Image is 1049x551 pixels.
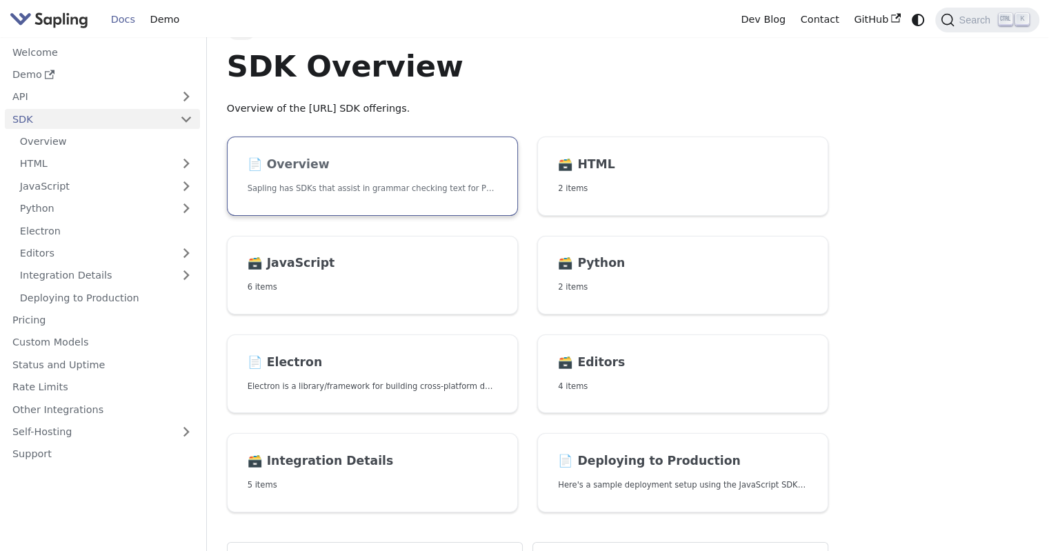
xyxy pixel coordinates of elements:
a: Demo [5,65,200,85]
span: Search [955,14,999,26]
a: Status and Uptime [5,354,200,374]
h2: HTML [558,157,808,172]
button: Switch between dark and light mode (currently system mode) [908,10,928,30]
p: 5 items [248,479,497,492]
a: Rate Limits [5,377,200,397]
button: Search (Ctrl+K) [935,8,1039,32]
p: Here's a sample deployment setup using the JavaScript SDK along with a Python backend. [558,479,808,492]
h2: Python [558,256,808,271]
a: Overview [12,132,200,152]
p: 4 items [558,380,808,393]
a: Deploying to Production [12,288,200,308]
a: Support [5,444,200,464]
a: SDK [5,109,172,129]
a: Sapling.ai [10,10,93,30]
a: 🗃️ JavaScript6 items [227,236,518,315]
a: Self-Hosting [5,422,200,442]
a: 🗃️ HTML2 items [537,137,828,216]
p: 2 items [558,281,808,294]
a: 📄️ OverviewSapling has SDKs that assist in grammar checking text for Python and JavaScript, and a... [227,137,518,216]
h2: Editors [558,355,808,370]
h1: SDK Overview [227,48,829,85]
img: Sapling.ai [10,10,88,30]
p: Sapling has SDKs that assist in grammar checking text for Python and JavaScript, and an HTTP API ... [248,182,497,195]
a: HTML [12,154,200,174]
p: Overview of the [URL] SDK offerings. [227,101,829,117]
p: 6 items [248,281,497,294]
a: Other Integrations [5,399,200,419]
a: Demo [143,9,187,30]
h2: Deploying to Production [558,454,808,469]
h2: JavaScript [248,256,497,271]
a: GitHub [846,9,908,30]
a: Integration Details [12,266,200,285]
a: Python [12,199,200,219]
a: Dev Blog [733,9,792,30]
a: Welcome [5,42,200,62]
a: Pricing [5,310,200,330]
p: 2 items [558,182,808,195]
a: Docs [103,9,143,30]
h2: Electron [248,355,497,370]
a: 📄️ Deploying to ProductionHere's a sample deployment setup using the JavaScript SDK along with a ... [537,433,828,512]
a: 🗃️ Editors4 items [537,334,828,414]
a: API [5,87,172,107]
button: Expand sidebar category 'API' [172,87,200,107]
a: 📄️ ElectronElectron is a library/framework for building cross-platform desktop apps with JavaScri... [227,334,518,414]
a: 🗃️ Python2 items [537,236,828,315]
a: 🗃️ Integration Details5 items [227,433,518,512]
h2: Overview [248,157,497,172]
a: Custom Models [5,332,200,352]
p: Electron is a library/framework for building cross-platform desktop apps with JavaScript, HTML, a... [248,380,497,393]
h2: Integration Details [248,454,497,469]
a: Contact [793,9,847,30]
button: Collapse sidebar category 'SDK' [172,109,200,129]
a: JavaScript [12,176,200,196]
kbd: K [1015,13,1029,26]
a: Electron [12,221,200,241]
a: Editors [12,243,172,263]
button: Expand sidebar category 'Editors' [172,243,200,263]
